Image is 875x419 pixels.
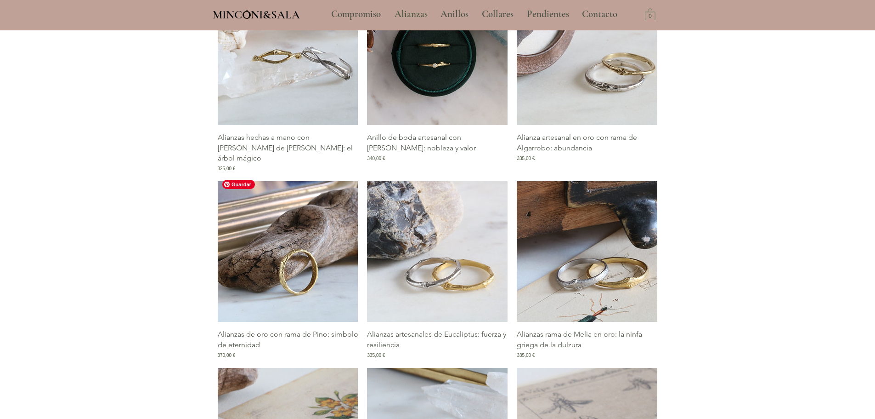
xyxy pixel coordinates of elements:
a: Alianza artesanal en oro con rama de Algarrobo: abundancia335,00 € [517,132,657,172]
p: Alianzas hechas a mano con [PERSON_NAME] de [PERSON_NAME]: el árbol mágico [218,132,358,163]
a: Collares [475,3,520,26]
a: Pendientes [520,3,575,26]
div: Galería de Alianzas de oro con rama de Pino: símbolo de eternidad [218,181,358,359]
p: Alianzas de oro con rama de Pino: símbolo de eternidad [218,329,358,350]
a: Anillos [434,3,475,26]
span: MINCONI&SALA [213,8,300,22]
p: Anillos [436,3,473,26]
p: Contacto [577,3,622,26]
a: MINCONI&SALA [213,6,300,21]
a: Alianzas de oro con rama de Pino: símbolo de eternidad370,00 € [218,329,358,359]
p: Collares [477,3,518,26]
span: 335,00 € [517,352,535,359]
p: Alianzas [390,3,432,26]
a: Alianzas [388,3,434,26]
p: Alianzas artesanales de Eucaliptus: fuerza y resiliencia [367,329,508,350]
span: 325,00 € [218,165,236,172]
div: Galería de Alianzas artesanales de Eucaliptus: fuerza y resiliencia [367,181,508,359]
div: Galería de Alianzas rama de Melia en oro: la ninfa griega de la dulzura [517,181,657,359]
a: Alianzas rama de Melia en oro: la ninfa griega de la dulzura335,00 € [517,329,657,359]
p: Anillo de boda artesanal con [PERSON_NAME]: nobleza y valor [367,132,508,153]
a: Anillo de boda artesanal con [PERSON_NAME]: nobleza y valor340,00 € [367,132,508,172]
span: 370,00 € [218,352,236,359]
a: Alianzas inspiradas en la naturaleza Barcelona [517,181,657,322]
p: Alianza artesanal en oro con rama de Algarrobo: abundancia [517,132,657,153]
span: Guardar [222,180,255,189]
nav: Sitio [306,3,643,26]
img: Minconi Sala [243,10,251,19]
a: Compromiso [324,3,388,26]
p: Pendientes [522,3,574,26]
text: 0 [649,13,652,20]
a: Alianzas artesanales Minconi Sala [367,181,508,322]
a: Carrito con 0 ítems [645,8,655,20]
span: 335,00 € [517,155,535,162]
p: Compromiso [327,3,385,26]
span: 335,00 € [367,352,385,359]
a: Contacto [575,3,625,26]
span: 340,00 € [367,155,385,162]
a: Alianzas artesanales de Eucaliptus: fuerza y resiliencia335,00 € [367,329,508,359]
a: Alianzas hechas a mano con [PERSON_NAME] de [PERSON_NAME]: el árbol mágico325,00 € [218,132,358,172]
img: Alianzas artesanales de oro Minconi Sala [218,181,358,322]
p: Alianzas rama de Melia en oro: la ninfa griega de la dulzura [517,329,657,350]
